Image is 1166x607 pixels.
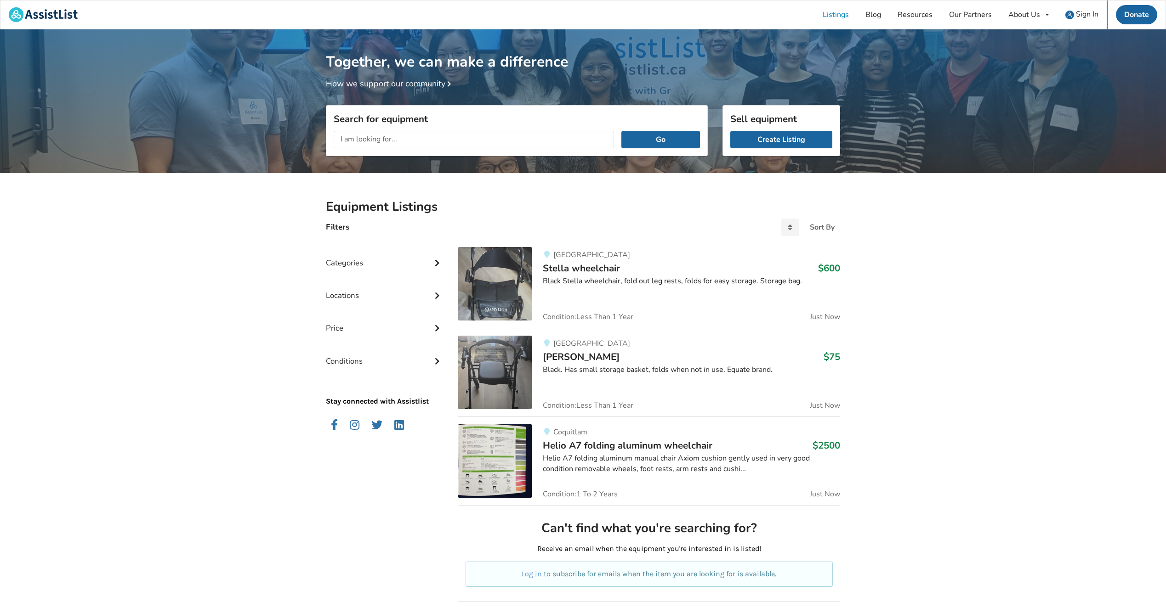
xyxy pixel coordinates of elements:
img: mobility-helio a7 folding aluminum wheelchair [458,424,532,498]
a: Log in [522,569,542,578]
span: Helio A7 folding aluminum wheelchair [543,439,712,452]
span: Just Now [810,313,840,320]
a: mobility-stella wheelchair [GEOGRAPHIC_DATA]Stella wheelchair$600Black Stella wheelchair, fold ou... [458,247,840,328]
h3: Sell equipment [730,113,832,125]
h3: $600 [818,262,840,274]
span: [GEOGRAPHIC_DATA] [553,338,630,348]
button: Go [621,131,700,148]
p: Receive an email when the equipment you're interested in is listed! [466,544,833,554]
a: Resources [889,0,941,29]
a: Blog [857,0,889,29]
a: Donate [1116,5,1157,24]
div: Price [326,305,444,337]
span: Stella wheelchair [543,262,620,275]
span: [PERSON_NAME] [543,350,620,363]
a: user icon Sign In [1057,0,1107,29]
h3: $2500 [813,439,840,451]
div: Conditions [326,338,444,371]
span: [GEOGRAPHIC_DATA] [553,250,630,260]
h3: $75 [824,351,840,363]
p: to subscribe for emails when the item you are looking for is available. [477,569,822,579]
div: Black. Has small storage basket, folds when not in use. Equate brand. [543,365,840,375]
h2: Equipment Listings [326,199,840,215]
a: mobility-walker[GEOGRAPHIC_DATA][PERSON_NAME]$75Black. Has small storage basket, folds when not i... [458,328,840,416]
h4: Filters [326,222,349,232]
h3: Search for equipment [334,113,700,125]
div: Black Stella wheelchair, fold out leg rests, folds for easy storage. Storage bag. [543,276,840,287]
img: mobility-walker [458,336,532,409]
img: assistlist-logo [9,7,78,22]
img: user icon [1065,11,1074,19]
a: Create Listing [730,131,832,148]
div: Categories [326,240,444,272]
div: Helio A7 folding aluminum manual chair Axiom cushion gently used in very good condition removable... [543,453,840,474]
a: mobility-helio a7 folding aluminum wheelchairCoquitlamHelio A7 folding aluminum wheelchair$2500He... [458,416,840,505]
img: mobility-stella wheelchair [458,247,532,320]
input: I am looking for... [334,131,614,148]
div: About Us [1008,11,1040,18]
span: Sign In [1076,9,1098,19]
p: Stay connected with Assistlist [326,371,444,407]
h1: Together, we can make a difference [326,29,840,71]
a: Listings [814,0,857,29]
h2: Can't find what you're searching for? [466,520,833,536]
div: Sort By [810,224,835,231]
span: Just Now [810,490,840,498]
span: Just Now [810,402,840,409]
a: Our Partners [941,0,1000,29]
span: Condition: Less Than 1 Year [543,313,633,320]
a: How we support our community [326,78,455,89]
span: Condition: Less Than 1 Year [543,402,633,409]
div: Locations [326,272,444,305]
span: Coquitlam [553,427,587,437]
span: Condition: 1 To 2 Years [543,490,618,498]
